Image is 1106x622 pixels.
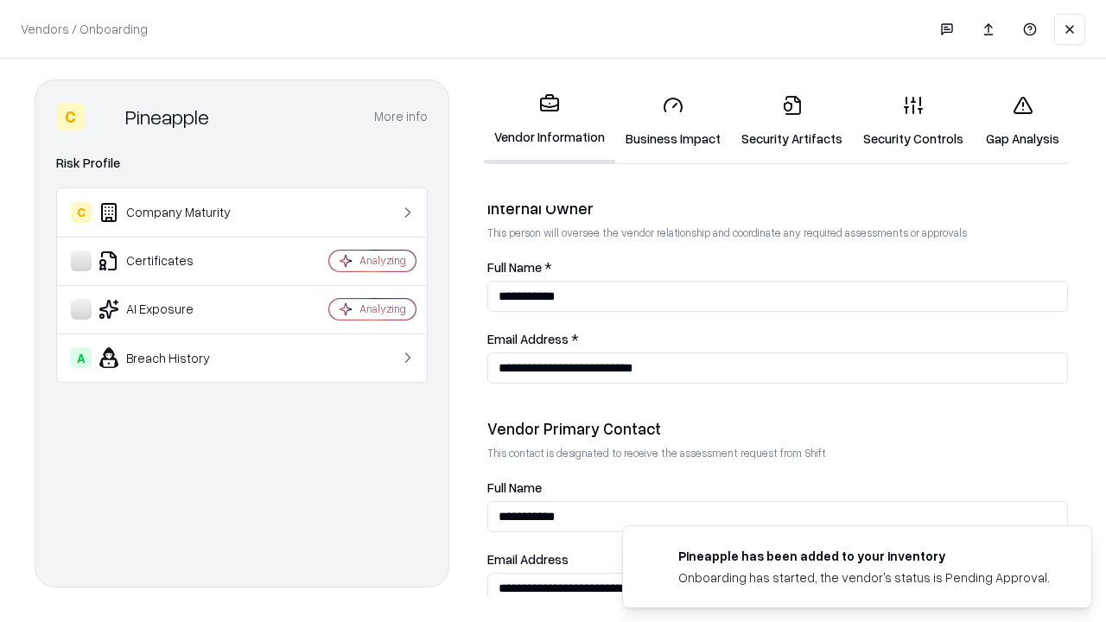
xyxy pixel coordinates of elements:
div: C [71,202,92,223]
label: Email Address [487,553,1068,566]
div: Onboarding has started, the vendor's status is Pending Approval. [678,568,1050,587]
img: Pineapple [91,103,118,130]
div: Company Maturity [71,202,277,223]
label: Email Address * [487,333,1068,346]
div: Pineapple [125,103,209,130]
div: Analyzing [359,301,406,316]
p: Vendors / Onboarding [21,20,148,38]
img: pineappleenergy.com [644,547,664,568]
label: Full Name * [487,261,1068,274]
div: Certificates [71,251,277,271]
label: Full Name [487,481,1068,494]
p: This contact is designated to receive the assessment request from Shift [487,446,1068,460]
div: C [56,103,84,130]
div: Vendor Primary Contact [487,418,1068,439]
button: More info [374,101,428,132]
a: Vendor Information [484,79,615,163]
div: A [71,347,92,368]
a: Security Artifacts [731,81,853,162]
div: Pineapple has been added to your inventory [678,547,1050,565]
div: Internal Owner [487,198,1068,219]
div: Breach History [71,347,277,368]
a: Business Impact [615,81,731,162]
a: Security Controls [853,81,974,162]
div: Risk Profile [56,153,428,174]
p: This person will oversee the vendor relationship and coordinate any required assessments or appro... [487,225,1068,240]
div: Analyzing [359,253,406,268]
div: AI Exposure [71,299,277,320]
a: Gap Analysis [974,81,1071,162]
